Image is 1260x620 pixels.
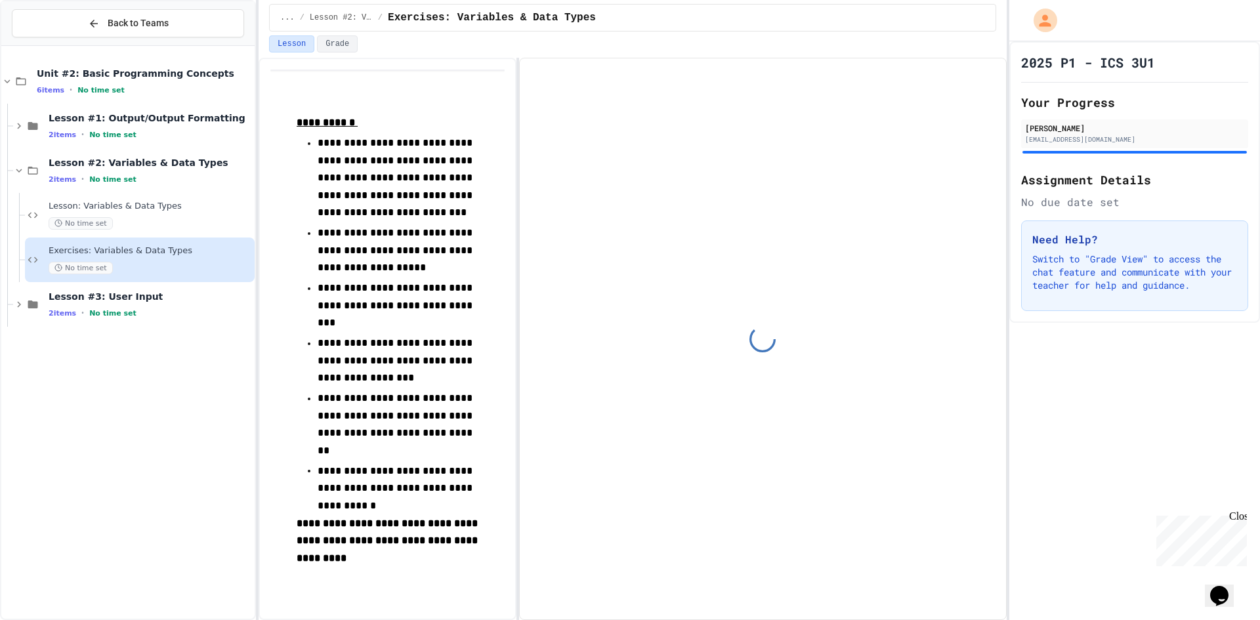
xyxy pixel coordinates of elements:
div: [EMAIL_ADDRESS][DOMAIN_NAME] [1025,134,1244,144]
span: No time set [89,309,136,318]
span: • [70,85,72,95]
span: • [81,308,84,318]
div: No due date set [1021,194,1248,210]
span: 2 items [49,309,76,318]
iframe: chat widget [1151,510,1247,566]
iframe: chat widget [1205,568,1247,607]
span: Back to Teams [108,16,169,30]
span: Lesson #2: Variables & Data Types [310,12,373,23]
span: ... [280,12,295,23]
span: Unit #2: Basic Programming Concepts [37,68,252,79]
button: Lesson [269,35,314,52]
h2: Your Progress [1021,93,1248,112]
span: Lesson #3: User Input [49,291,252,302]
span: Lesson #1: Output/Output Formatting [49,112,252,124]
span: Lesson #2: Variables & Data Types [49,157,252,169]
span: No time set [77,86,125,94]
span: Lesson: Variables & Data Types [49,201,252,212]
div: Chat with us now!Close [5,5,91,83]
span: • [81,174,84,184]
span: 2 items [49,131,76,139]
button: Grade [317,35,358,52]
p: Switch to "Grade View" to access the chat feature and communicate with your teacher for help and ... [1032,253,1237,292]
button: Back to Teams [12,9,244,37]
div: My Account [1020,5,1060,35]
span: Exercises: Variables & Data Types [388,10,596,26]
span: No time set [49,262,113,274]
h1: 2025 P1 - ICS 3U1 [1021,53,1155,72]
span: • [81,129,84,140]
span: Exercises: Variables & Data Types [49,245,252,257]
span: No time set [89,131,136,139]
div: [PERSON_NAME] [1025,122,1244,134]
span: 6 items [37,86,64,94]
span: No time set [49,217,113,230]
h3: Need Help? [1032,232,1237,247]
span: / [300,12,304,23]
span: 2 items [49,175,76,184]
span: No time set [89,175,136,184]
h2: Assignment Details [1021,171,1248,189]
span: / [378,12,383,23]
